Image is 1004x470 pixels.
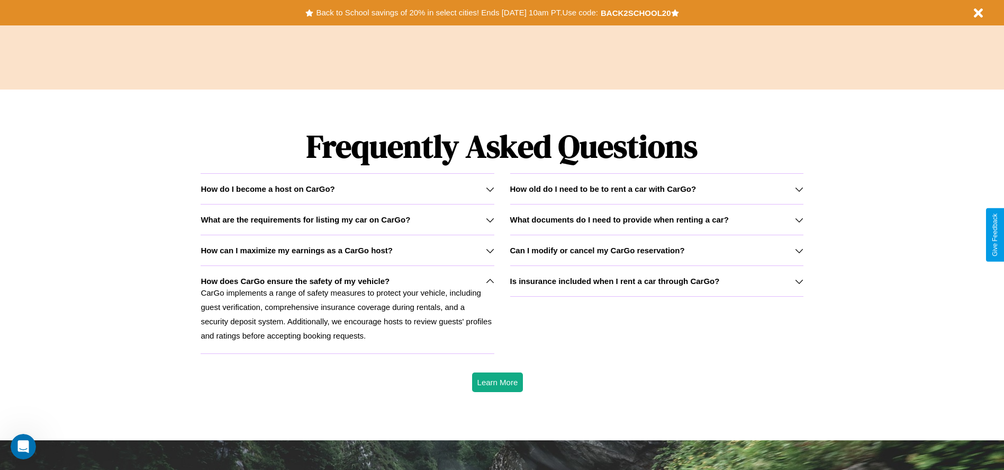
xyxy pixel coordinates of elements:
h3: How do I become a host on CarGo? [201,184,334,193]
b: BACK2SCHOOL20 [601,8,671,17]
iframe: Intercom live chat [11,434,36,459]
h1: Frequently Asked Questions [201,119,803,173]
h3: Can I modify or cancel my CarGo reservation? [510,246,685,255]
p: CarGo implements a range of safety measures to protect your vehicle, including guest verification... [201,286,494,343]
h3: How old do I need to be to rent a car with CarGo? [510,184,697,193]
h3: How can I maximize my earnings as a CarGo host? [201,246,393,255]
h3: Is insurance included when I rent a car through CarGo? [510,277,720,286]
h3: What are the requirements for listing my car on CarGo? [201,215,410,224]
button: Learn More [472,373,523,392]
button: Back to School savings of 20% in select cities! Ends [DATE] 10am PT.Use code: [313,5,600,20]
h3: What documents do I need to provide when renting a car? [510,215,729,224]
div: Give Feedback [991,214,999,256]
h3: How does CarGo ensure the safety of my vehicle? [201,277,390,286]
